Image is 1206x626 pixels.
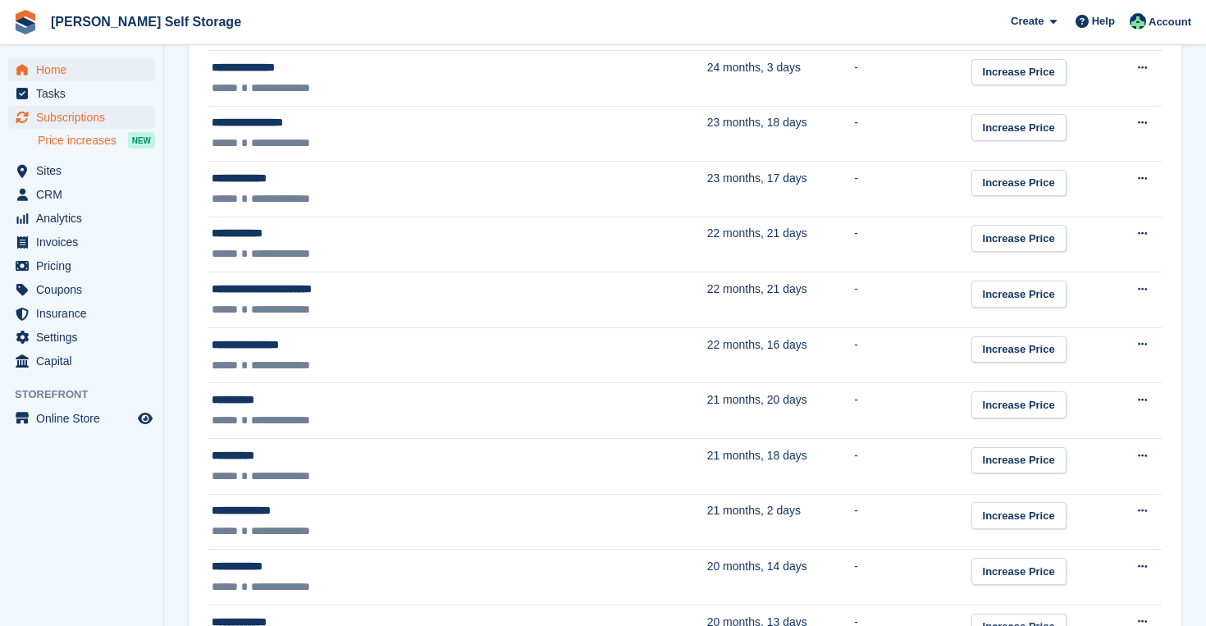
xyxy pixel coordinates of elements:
a: menu [8,254,155,277]
a: menu [8,278,155,301]
span: Account [1149,14,1191,30]
img: Dafydd Pritchard [1130,13,1146,30]
span: Home [36,58,135,81]
span: 24 months, 3 days [707,61,801,74]
td: - [854,550,971,605]
td: - [854,272,971,328]
td: - [854,162,971,217]
span: 21 months, 2 days [707,504,801,517]
a: menu [8,326,155,349]
span: Pricing [36,254,135,277]
span: Online Store [36,407,135,430]
td: - [854,439,971,495]
span: 22 months, 21 days [707,282,807,295]
span: Settings [36,326,135,349]
span: 23 months, 18 days [707,116,807,129]
a: menu [8,231,155,254]
a: Price increases NEW [38,131,155,149]
a: Increase Price [971,336,1067,363]
span: 22 months, 21 days [707,226,807,240]
a: Increase Price [971,558,1067,585]
a: Increase Price [971,225,1067,252]
span: 20 months, 14 days [707,560,807,573]
span: 22 months, 16 days [707,338,807,351]
a: Increase Price [971,391,1067,418]
a: menu [8,183,155,206]
a: menu [8,302,155,325]
span: Insurance [36,302,135,325]
a: menu [8,58,155,81]
a: [PERSON_NAME] Self Storage [44,8,248,35]
div: NEW [128,132,155,149]
span: CRM [36,183,135,206]
a: Increase Price [971,170,1067,197]
span: Capital [36,350,135,372]
span: 23 months, 17 days [707,171,807,185]
a: Increase Price [971,281,1067,308]
span: 21 months, 20 days [707,393,807,406]
a: menu [8,350,155,372]
span: Create [1011,13,1044,30]
a: Increase Price [971,447,1067,474]
td: - [854,50,971,106]
td: - [854,327,971,383]
a: Increase Price [971,502,1067,529]
a: Increase Price [971,59,1067,86]
span: Analytics [36,207,135,230]
span: Tasks [36,82,135,105]
img: stora-icon-8386f47178a22dfd0bd8f6a31ec36ba5ce8667c1dd55bd0f319d3a0aa187defe.svg [13,10,38,34]
span: Invoices [36,231,135,254]
td: - [854,217,971,272]
td: - [854,106,971,162]
a: menu [8,159,155,182]
span: Help [1092,13,1115,30]
a: Preview store [135,409,155,428]
span: Subscriptions [36,106,135,129]
span: 21 months, 18 days [707,449,807,462]
a: menu [8,106,155,129]
td: - [854,494,971,550]
span: Coupons [36,278,135,301]
a: Increase Price [971,114,1067,141]
a: menu [8,407,155,430]
span: Storefront [15,386,163,403]
span: Price increases [38,133,116,149]
a: menu [8,82,155,105]
span: Sites [36,159,135,182]
a: menu [8,207,155,230]
td: - [854,383,971,439]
